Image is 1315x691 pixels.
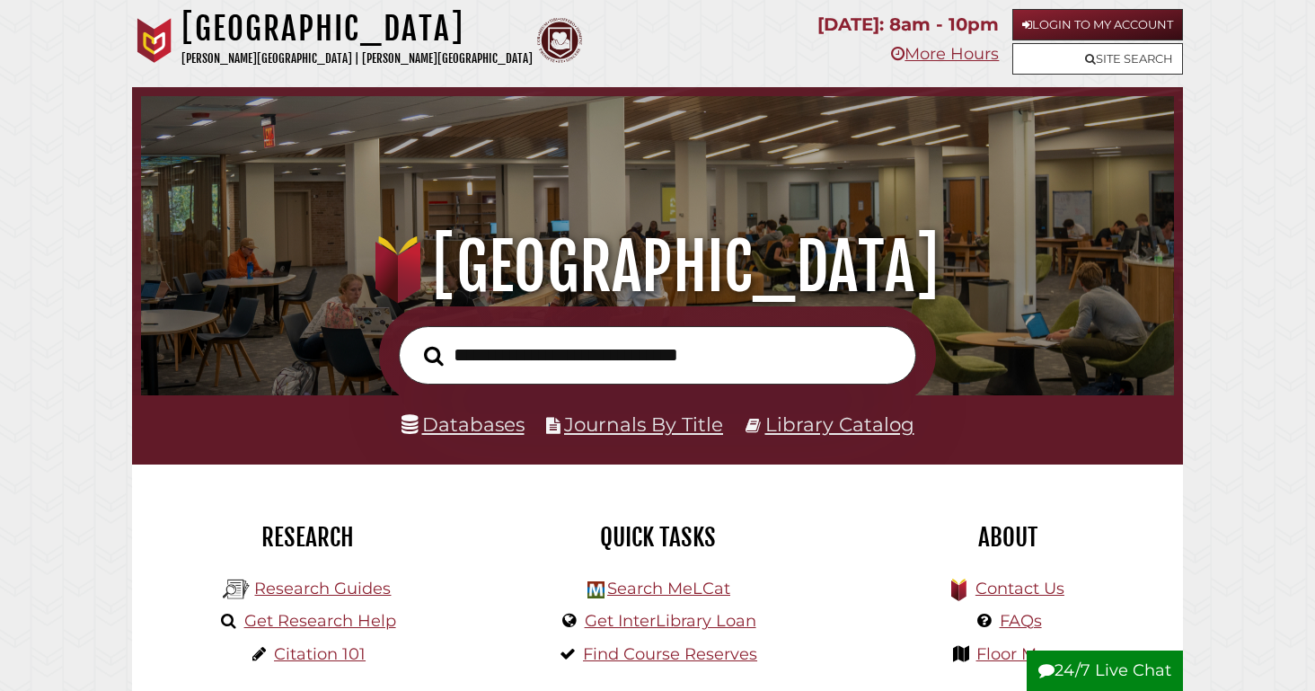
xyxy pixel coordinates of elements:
[587,581,605,598] img: Hekman Library Logo
[817,9,999,40] p: [DATE]: 8am - 10pm
[765,412,914,436] a: Library Catalog
[1000,611,1042,631] a: FAQs
[1012,9,1183,40] a: Login to My Account
[975,579,1064,598] a: Contact Us
[585,611,756,631] a: Get InterLibrary Loan
[976,644,1065,664] a: Floor Maps
[181,49,533,69] p: [PERSON_NAME][GEOGRAPHIC_DATA] | [PERSON_NAME][GEOGRAPHIC_DATA]
[181,9,533,49] h1: [GEOGRAPHIC_DATA]
[161,227,1154,306] h1: [GEOGRAPHIC_DATA]
[496,522,819,553] h2: Quick Tasks
[402,412,525,436] a: Databases
[244,611,396,631] a: Get Research Help
[424,345,444,366] i: Search
[607,579,730,598] a: Search MeLCat
[415,341,453,370] button: Search
[132,18,177,63] img: Calvin University
[274,644,366,664] a: Citation 101
[891,44,999,64] a: More Hours
[583,644,757,664] a: Find Course Reserves
[223,576,250,603] img: Hekman Library Logo
[537,18,582,63] img: Calvin Theological Seminary
[1012,43,1183,75] a: Site Search
[564,412,723,436] a: Journals By Title
[254,579,391,598] a: Research Guides
[146,522,469,553] h2: Research
[846,522,1169,553] h2: About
